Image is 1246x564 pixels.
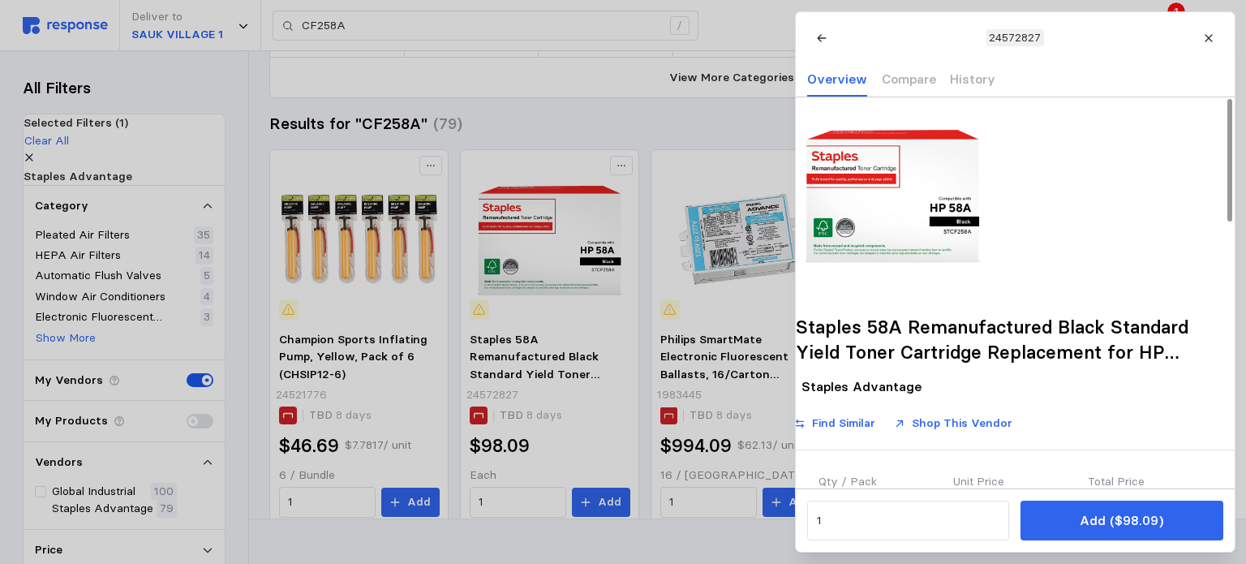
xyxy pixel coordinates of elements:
[881,69,935,89] p: Compare
[807,69,867,89] p: Overview
[1088,473,1211,491] div: Total Price
[1080,510,1163,531] p: Add ($98.09)
[884,408,1021,439] button: Shop This Vendor
[953,473,1076,491] div: Unit Price
[811,415,874,433] p: Find Similar
[911,415,1012,433] p: Shop This Vendor
[796,97,990,292] img: sp218003104_sc7
[818,473,942,491] div: Qty / Pack
[784,408,884,439] button: Find Similar
[796,315,1235,364] h2: Staples 58A Remanufactured Black Standard Yield Toner Cartridge Replacement for HP CF258A (STCF258A)
[989,29,1041,47] p: 24572827
[1020,501,1222,540] button: Add ($98.09)
[950,69,995,89] p: History
[816,506,999,536] input: Qty
[801,377,922,397] p: Staples Advantage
